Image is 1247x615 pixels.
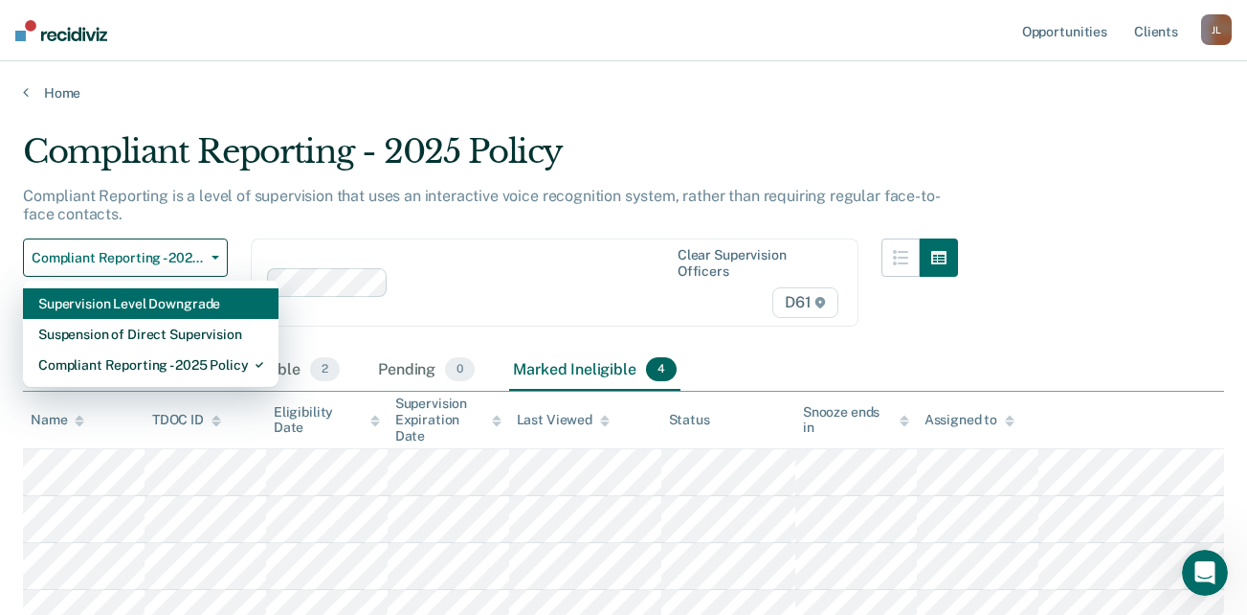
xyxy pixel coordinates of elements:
[1201,14,1232,45] div: J L
[152,412,221,428] div: TDOC ID
[669,412,710,428] div: Status
[678,247,835,280] div: Clear supervision officers
[23,84,1224,102] a: Home
[374,350,479,392] div: Pending0
[1182,550,1228,596] iframe: Intercom live chat
[924,412,1014,428] div: Assigned to
[38,319,263,350] div: Suspension of Direct Supervision
[509,350,680,392] div: Marked Ineligible4
[23,187,940,223] p: Compliant Reporting is a level of supervision that uses an interactive voice recognition system, ...
[23,132,958,187] div: Compliant Reporting - 2025 Policy
[23,239,228,277] button: Compliant Reporting - 2025 Policy
[32,250,204,266] span: Compliant Reporting - 2025 Policy
[31,412,84,428] div: Name
[395,396,501,444] div: Supervision Expiration Date
[445,357,475,382] span: 0
[274,404,380,437] div: Eligibility Date
[310,357,340,382] span: 2
[38,288,263,319] div: Supervision Level Downgrade
[772,287,838,318] span: D61
[517,412,610,428] div: Last Viewed
[646,357,677,382] span: 4
[1201,14,1232,45] button: JL
[38,350,263,380] div: Compliant Reporting - 2025 Policy
[803,404,909,437] div: Snooze ends in
[15,20,107,41] img: Recidiviz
